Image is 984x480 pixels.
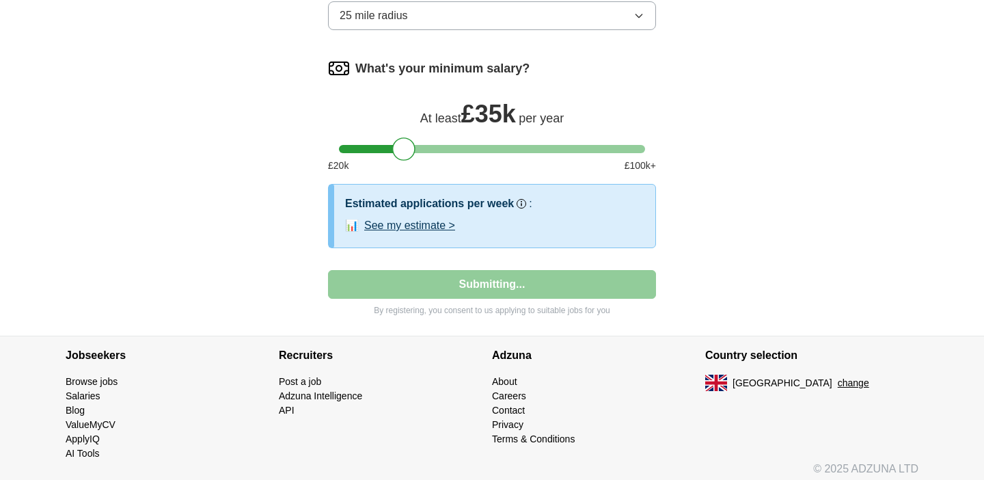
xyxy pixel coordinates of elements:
img: salary.png [328,57,350,79]
a: ApplyIQ [66,434,100,444]
a: ValueMyCV [66,419,115,430]
a: Salaries [66,390,100,401]
span: £ 35k [461,100,516,128]
a: Browse jobs [66,376,118,387]
p: By registering, you consent to us applying to suitable jobs for you [328,304,656,317]
a: Terms & Conditions [492,434,575,444]
h4: Country selection [705,336,918,375]
a: Contact [492,405,525,416]
span: per year [519,111,564,125]
button: Submitting... [328,270,656,299]
a: Blog [66,405,85,416]
a: About [492,376,517,387]
a: Adzuna Intelligence [279,390,362,401]
label: What's your minimum salary? [355,59,530,78]
span: [GEOGRAPHIC_DATA] [733,376,832,390]
button: See my estimate > [364,217,455,234]
h3: Estimated applications per week [345,196,514,212]
span: £ 20 k [328,159,348,173]
span: 📊 [345,217,359,234]
span: At least [420,111,461,125]
a: AI Tools [66,448,100,459]
span: 25 mile radius [340,8,408,24]
a: Careers [492,390,526,401]
a: Privacy [492,419,523,430]
a: Post a job [279,376,321,387]
a: API [279,405,295,416]
button: 25 mile radius [328,1,656,30]
img: UK flag [705,375,727,391]
h3: : [529,196,532,212]
button: change [838,376,869,390]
